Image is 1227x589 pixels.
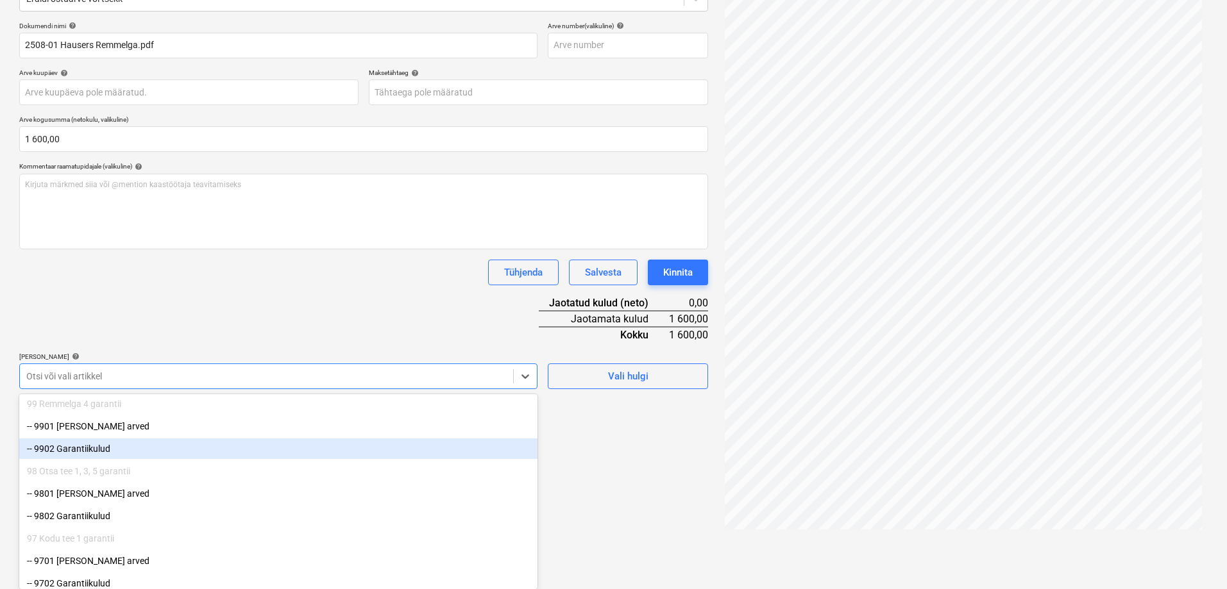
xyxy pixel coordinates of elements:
[548,363,708,389] button: Vali hulgi
[663,264,693,281] div: Kinnita
[569,260,638,285] button: Salvesta
[19,126,708,152] input: Arve kogusumma (netokulu, valikuline)
[19,551,537,571] div: -- 9701 Mahakantud arved
[19,115,708,126] p: Arve kogusumma (netokulu, valikuline)
[669,295,708,311] div: 0,00
[585,264,622,281] div: Salvesta
[19,551,537,571] div: -- 9701 [PERSON_NAME] arved
[19,79,359,105] input: Arve kuupäeva pole määratud.
[648,260,708,285] button: Kinnita
[504,264,543,281] div: Tühjenda
[19,438,537,459] div: -- 9902 Garantiikulud
[608,368,648,385] div: Vali hulgi
[19,416,537,436] div: -- 9901 [PERSON_NAME] arved
[19,528,537,549] div: 97 Kodu tee 1 garantii
[488,260,559,285] button: Tühjenda
[539,311,669,327] div: Jaotamata kulud
[19,22,537,30] div: Dokumendi nimi
[69,353,80,360] span: help
[409,69,419,77] span: help
[19,394,537,414] div: 99 Remmelga 4 garantii
[19,461,537,481] div: 98 Otsa tee 1, 3, 5 garantii
[132,163,142,170] span: help
[19,506,537,526] div: -- 9802 Garantiikulud
[19,162,708,170] div: Kommentaar raamatupidajale (valikuline)
[539,295,669,311] div: Jaotatud kulud (neto)
[548,33,708,58] input: Arve number
[548,22,708,30] div: Arve number (valikuline)
[58,69,68,77] span: help
[19,353,537,361] div: [PERSON_NAME]
[669,311,708,327] div: 1 600,00
[369,79,708,105] input: Tähtaega pole määratud
[66,22,76,29] span: help
[19,483,537,504] div: -- 9801 Mahakantud arved
[614,22,624,29] span: help
[19,33,537,58] input: Dokumendi nimi
[19,483,537,504] div: -- 9801 [PERSON_NAME] arved
[19,69,359,77] div: Arve kuupäev
[539,327,669,342] div: Kokku
[369,69,708,77] div: Maksetähtaeg
[669,327,708,342] div: 1 600,00
[19,416,537,436] div: -- 9901 Mahakantud arved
